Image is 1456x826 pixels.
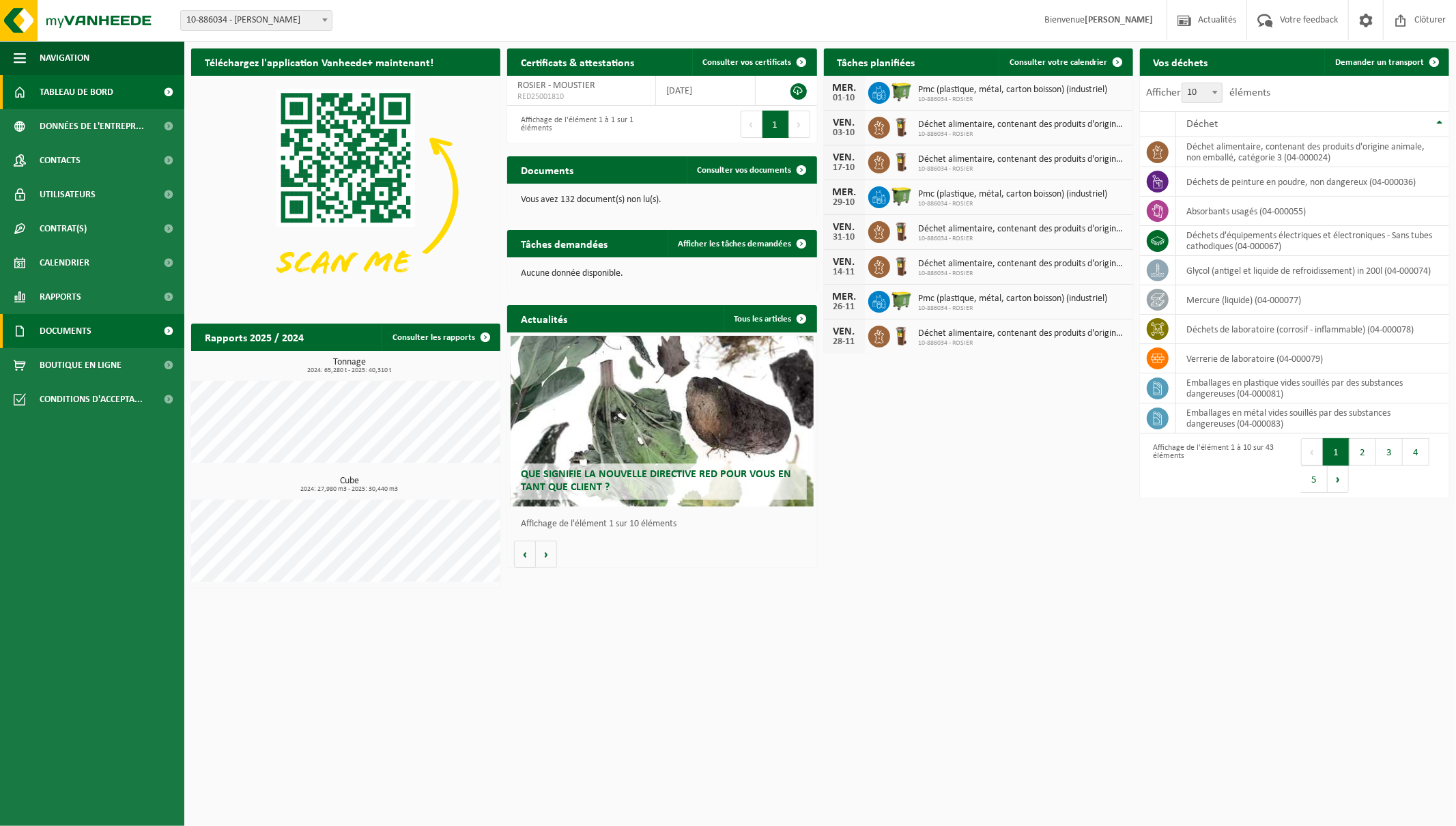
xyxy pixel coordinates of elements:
[521,519,810,529] p: Affichage de l'élément 1 sur 10 éléments
[919,224,1126,235] span: Déchet alimentaire, contenant des produits d'origine animale, non emballé, catég...
[514,109,655,139] div: Affichage de l'élément 1 à 1 sur 1 éléments
[1323,438,1350,466] button: 1
[40,177,96,212] span: Utilisateurs
[1176,197,1449,226] td: absorbants usagés (04-000055)
[999,48,1132,76] a: Consulter votre calendrier
[1176,167,1449,197] td: déchets de peinture en poudre, non dangereux (04-000036)
[762,111,789,138] button: 1
[40,314,91,348] span: Documents
[919,154,1126,165] span: Déchet alimentaire, contenant des produits d'origine animale, non emballé, catég...
[890,289,913,312] img: WB-1100-HPE-GN-50
[831,291,858,302] div: MER.
[919,339,1126,347] span: 10-886034 - ROSIER
[40,212,87,246] span: Contrat(s)
[692,48,816,76] a: Consulter vos certificats
[1350,438,1376,466] button: 2
[1301,438,1323,466] button: Previous
[1176,315,1449,344] td: déchets de laboratoire (corrosif - inflammable) (04-000078)
[198,476,500,493] h3: Cube
[40,41,89,75] span: Navigation
[1301,466,1328,493] button: 5
[919,165,1126,173] span: 10-886034 - ROSIER
[1176,256,1449,285] td: glycol (antigel et liquide de refroidissement) in 200l (04-000074)
[919,235,1126,243] span: 10-886034 - ROSIER
[1335,58,1424,67] span: Demander un transport
[181,11,332,30] span: 10-886034 - ROSIER - MOUSTIER
[40,143,81,177] span: Contacts
[679,240,792,248] span: Afficher les tâches demandées
[831,222,858,233] div: VEN.
[198,486,500,493] span: 2024: 27,980 m3 - 2025: 30,440 m3
[831,302,858,312] div: 26-11
[1182,83,1223,102] span: 10
[890,149,913,173] img: WB-0140-HPE-BN-06
[919,304,1108,313] span: 10-886034 - ROSIER
[890,219,913,242] img: WB-0140-HPE-BN-06
[1176,285,1449,315] td: mercure (liquide) (04-000077)
[919,270,1126,278] span: 10-886034 - ROSIER
[511,336,814,507] a: Que signifie la nouvelle directive RED pour vous en tant que client ?
[919,130,1126,139] span: 10-886034 - ROSIER
[514,541,536,568] button: Vorige
[40,75,113,109] span: Tableau de bord
[890,254,913,277] img: WB-0140-HPE-BN-06
[831,233,858,242] div: 31-10
[521,269,803,279] p: Aucune donnée disponible.
[831,257,858,268] div: VEN.
[668,230,816,257] a: Afficher les tâches demandées
[507,305,581,332] h2: Actualités
[1176,344,1449,373] td: verrerie de laboratoire (04-000079)
[521,195,803,205] p: Vous avez 132 document(s) non lu(s).
[1010,58,1108,67] span: Consulter votre calendrier
[1182,83,1223,103] span: 10
[724,305,816,332] a: Tous les articles
[919,189,1108,200] span: Pmc (plastique, métal, carton boisson) (industriel)
[1324,48,1448,76] a: Demander un transport
[831,83,858,94] div: MER.
[382,324,499,351] a: Consulter les rapports
[1147,437,1288,494] div: Affichage de l'élément 1 à 10 sur 43 éléments
[890,184,913,208] img: WB-1100-HPE-GN-50
[831,128,858,138] div: 03-10
[507,230,621,257] h2: Tâches demandées
[1176,137,1449,167] td: déchet alimentaire, contenant des produits d'origine animale, non emballé, catégorie 3 (04-000024)
[521,469,791,493] span: Que signifie la nouvelle directive RED pour vous en tant que client ?
[198,367,500,374] span: 2024: 65,280 t - 2025: 40,310 t
[40,348,122,382] span: Boutique en ligne
[831,268,858,277] div: 14-11
[1403,438,1429,466] button: 4
[191,324,317,350] h2: Rapports 2025 / 2024
[703,58,792,67] span: Consulter vos certificats
[824,48,929,75] h2: Tâches planifiées
[507,156,587,183] h2: Documents
[919,119,1126,130] span: Déchet alimentaire, contenant des produits d'origine animale, non emballé, catég...
[191,76,500,308] img: Download de VHEPlus App
[890,115,913,138] img: WB-0140-HPE-BN-06
[40,109,144,143] span: Données de l'entrepr...
[517,81,595,91] span: ROSIER - MOUSTIER
[1176,373,1449,403] td: emballages en plastique vides souillés par des substances dangereuses (04-000081)
[890,80,913,103] img: WB-1100-HPE-GN-50
[831,187,858,198] div: MER.
[919,294,1108,304] span: Pmc (plastique, métal, carton boisson) (industriel)
[517,91,645,102] span: RED25001810
[831,94,858,103] div: 01-10
[831,198,858,208] div: 29-10
[890,324,913,347] img: WB-0140-HPE-BN-06
[180,10,332,31] span: 10-886034 - ROSIER - MOUSTIER
[40,246,89,280] span: Calendrier
[919,328,1126,339] span: Déchet alimentaire, contenant des produits d'origine animale, non emballé, catég...
[1176,403,1449,433] td: emballages en métal vides souillés par des substances dangereuses (04-000083)
[1376,438,1403,466] button: 3
[831,117,858,128] div: VEN.
[919,200,1108,208] span: 10-886034 - ROSIER
[1140,48,1222,75] h2: Vos déchets
[741,111,762,138] button: Previous
[831,163,858,173] div: 17-10
[919,85,1108,96] span: Pmc (plastique, métal, carton boisson) (industriel)
[1176,226,1449,256] td: déchets d'équipements électriques et électroniques - Sans tubes cathodiques (04-000067)
[507,48,648,75] h2: Certificats & attestations
[656,76,756,106] td: [DATE]
[198,358,500,374] h3: Tonnage
[687,156,816,184] a: Consulter vos documents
